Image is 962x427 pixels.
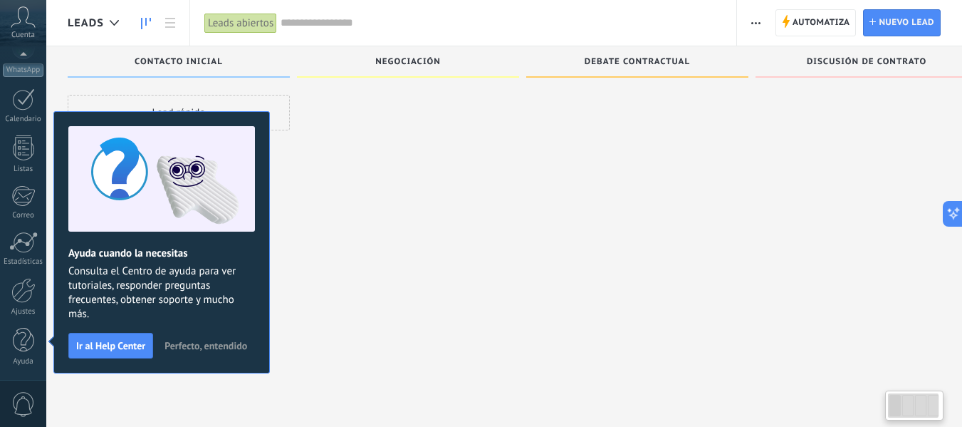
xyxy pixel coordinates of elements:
[3,165,44,174] div: Listas
[533,57,741,69] div: Debate contractual
[68,95,290,130] div: Lead rápido
[585,57,690,67] span: Debate contractual
[375,57,441,67] span: Negociación
[3,257,44,267] div: Estadísticas
[793,10,850,36] span: Automatiza
[11,31,35,40] span: Cuenta
[879,10,934,36] span: Nuevo lead
[304,57,512,69] div: Negociación
[3,115,44,124] div: Calendario
[68,333,153,359] button: Ir al Help Center
[204,13,277,34] div: Leads abiertos
[807,57,926,67] span: Discusión de contrato
[3,307,44,317] div: Ajustes
[3,211,44,220] div: Correo
[3,63,43,77] div: WhatsApp
[158,335,253,356] button: Perfecto, entendido
[746,9,766,36] button: Más
[863,9,941,36] a: Nuevo lead
[68,16,104,30] span: Leads
[164,341,247,351] span: Perfecto, entendido
[75,57,283,69] div: Contacto inicial
[775,9,857,36] a: Automatiza
[134,9,158,37] a: Leads
[68,264,255,321] span: Consulta el Centro de ayuda para ver tutoriales, responder preguntas frecuentes, obtener soporte ...
[158,9,182,37] a: Lista
[68,247,255,260] h2: Ayuda cuando la necesitas
[3,357,44,366] div: Ayuda
[76,341,145,351] span: Ir al Help Center
[135,57,223,67] span: Contacto inicial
